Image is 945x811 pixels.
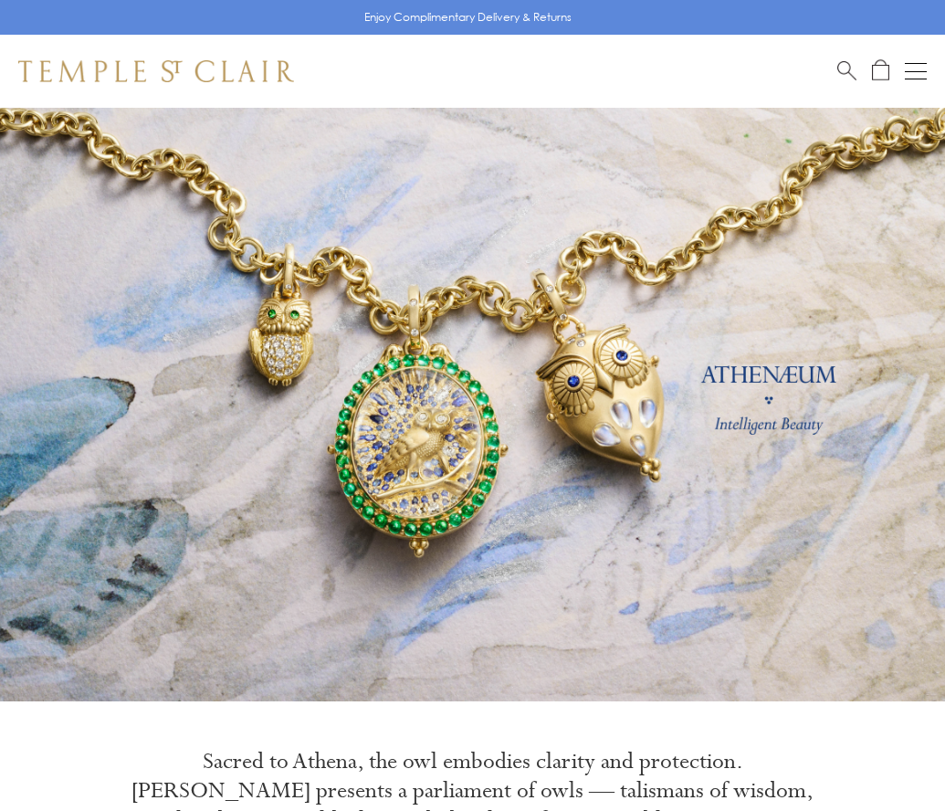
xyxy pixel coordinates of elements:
a: Open Shopping Bag [872,59,889,82]
a: Search [837,59,856,82]
button: Open navigation [905,60,927,82]
img: Temple St. Clair [18,60,294,82]
p: Enjoy Complimentary Delivery & Returns [364,8,572,26]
